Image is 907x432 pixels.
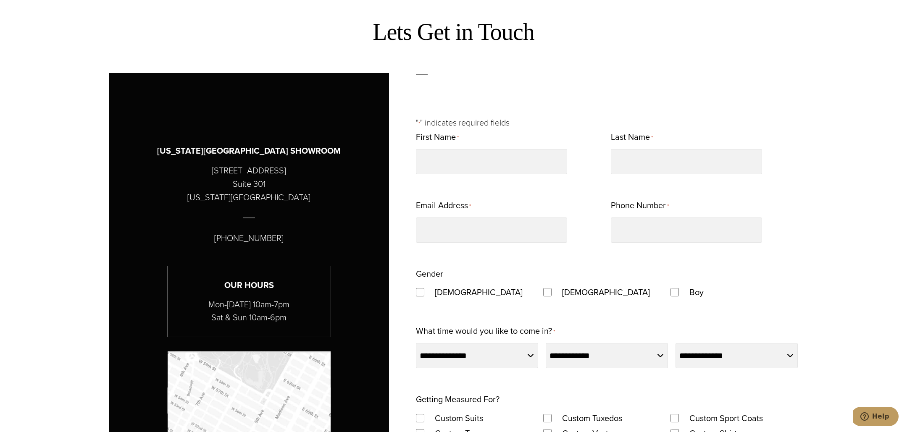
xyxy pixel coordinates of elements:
[681,411,771,426] label: Custom Sport Coats
[416,392,500,407] legend: Getting Measured For?
[416,323,555,340] label: What time would you like to come in?
[109,18,798,46] h2: Lets Get in Touch
[426,285,531,300] label: [DEMOGRAPHIC_DATA]
[853,407,899,428] iframe: Opens a widget where you can chat to one of our agents
[168,279,331,292] h3: Our Hours
[554,285,658,300] label: [DEMOGRAPHIC_DATA]
[681,285,712,300] label: Boy
[611,129,653,146] label: Last Name
[157,144,341,157] h3: [US_STATE][GEOGRAPHIC_DATA] SHOWROOM
[416,116,798,129] p: " " indicates required fields
[611,198,669,214] label: Phone Number
[168,298,331,324] p: Mon-[DATE] 10am-7pm Sat & Sun 10am-6pm
[416,266,443,281] legend: Gender
[416,198,471,214] label: Email Address
[214,231,284,245] p: [PHONE_NUMBER]
[426,411,492,426] label: Custom Suits
[554,411,631,426] label: Custom Tuxedos
[416,129,459,146] label: First Name
[187,164,310,204] p: [STREET_ADDRESS] Suite 301 [US_STATE][GEOGRAPHIC_DATA]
